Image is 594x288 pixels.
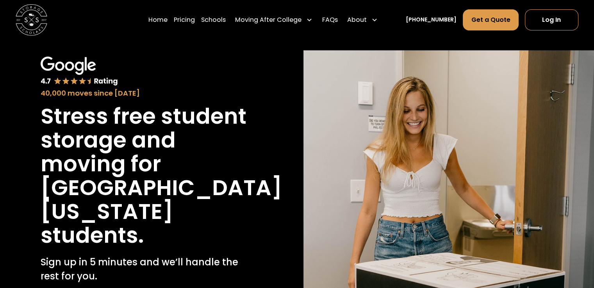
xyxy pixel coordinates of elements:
[344,9,381,30] div: About
[41,57,118,86] img: Google 4.7 star rating
[41,176,282,224] h1: [GEOGRAPHIC_DATA][US_STATE]
[232,9,316,30] div: Moving After College
[41,224,144,247] h1: students.
[41,255,250,284] p: Sign up in 5 minutes and we’ll handle the rest for you.
[201,9,226,30] a: Schools
[463,9,518,30] a: Get a Quote
[41,105,250,176] h1: Stress free student storage and moving for
[41,88,250,98] div: 40,000 moves since [DATE]
[235,15,301,24] div: Moving After College
[16,4,47,36] a: home
[347,15,367,24] div: About
[322,9,337,30] a: FAQs
[406,16,457,24] a: [PHONE_NUMBER]
[16,4,47,36] img: Storage Scholars main logo
[525,9,578,30] a: Log In
[174,9,195,30] a: Pricing
[148,9,168,30] a: Home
